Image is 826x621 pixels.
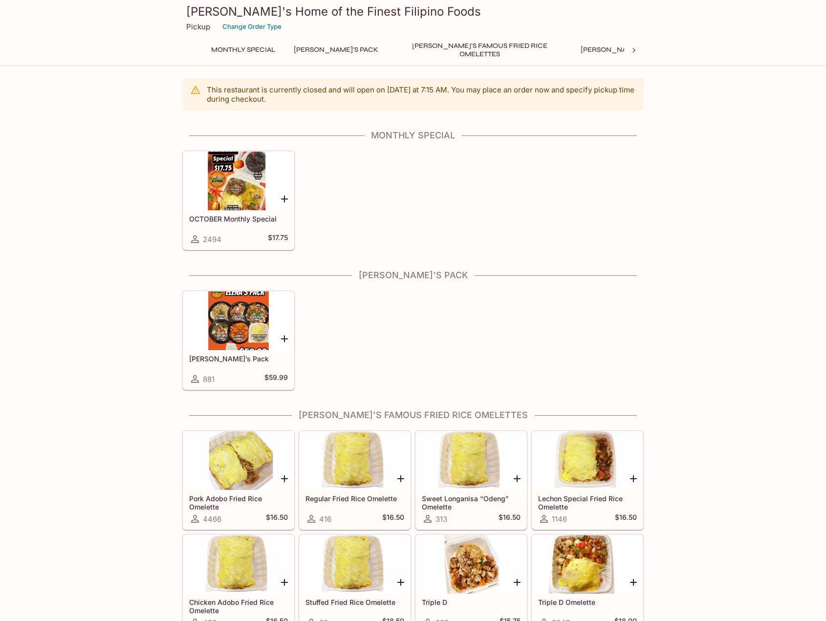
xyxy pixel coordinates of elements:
p: This restaurant is currently closed and will open on [DATE] at 7:15 AM . You may place an order n... [207,85,636,104]
a: Sweet Longanisa “Odeng” Omelette313$16.50 [415,431,527,530]
h5: OCTOBER Monthly Special [189,215,288,223]
h5: $17.75 [268,233,288,245]
button: [PERSON_NAME]'s Pack [288,43,384,57]
h5: Sweet Longanisa “Odeng” Omelette [422,494,521,510]
button: [PERSON_NAME]'s Mixed Plates [575,43,700,57]
span: 4466 [203,514,221,524]
button: Add Elena’s Pack [278,333,290,345]
h5: Triple D [422,598,521,606]
h5: Triple D Omelette [538,598,637,606]
h4: Monthly Special [182,130,644,141]
h4: [PERSON_NAME]'s Famous Fried Rice Omelettes [182,410,644,421]
div: Triple D Omelette [532,535,643,594]
div: Triple D [416,535,526,594]
div: Pork Adobo Fried Rice Omelette [183,431,294,490]
h5: Regular Fried Rice Omelette [305,494,404,503]
div: Lechon Special Fried Rice Omelette [532,431,643,490]
div: OCTOBER Monthly Special [183,152,294,210]
p: Pickup [186,22,210,31]
span: 1146 [552,514,567,524]
span: 881 [203,375,215,384]
h5: Pork Adobo Fried Rice Omelette [189,494,288,510]
h5: Chicken Adobo Fried Rice Omelette [189,598,288,614]
div: Chicken Adobo Fried Rice Omelette [183,535,294,594]
a: OCTOBER Monthly Special2494$17.75 [183,151,294,250]
button: Add Lechon Special Fried Rice Omelette [627,472,639,485]
button: Add Stuffed Fried Rice Omelette [394,576,407,588]
div: Stuffed Fried Rice Omelette [300,535,410,594]
a: Pork Adobo Fried Rice Omelette4466$16.50 [183,431,294,530]
h5: Stuffed Fried Rice Omelette [305,598,404,606]
h5: [PERSON_NAME]’s Pack [189,355,288,363]
button: Monthly Special [206,43,281,57]
a: Lechon Special Fried Rice Omelette1146$16.50 [532,431,643,530]
button: Add Regular Fried Rice Omelette [394,472,407,485]
span: 313 [435,514,447,524]
button: Change Order Type [218,19,286,34]
button: Add Triple D Omelette [627,576,639,588]
span: 416 [319,514,331,524]
div: Sweet Longanisa “Odeng” Omelette [416,431,526,490]
a: Regular Fried Rice Omelette416$16.50 [299,431,411,530]
h5: Lechon Special Fried Rice Omelette [538,494,637,510]
div: Elena’s Pack [183,291,294,350]
button: Add Pork Adobo Fried Rice Omelette [278,472,290,485]
a: [PERSON_NAME]’s Pack881$59.99 [183,291,294,390]
h5: $59.99 [264,373,288,385]
button: Add Sweet Longanisa “Odeng” Omelette [511,472,523,485]
button: Add OCTOBER Monthly Special [278,193,290,205]
button: [PERSON_NAME]'s Famous Fried Rice Omelettes [391,43,567,57]
button: Add Chicken Adobo Fried Rice Omelette [278,576,290,588]
h3: [PERSON_NAME]'s Home of the Finest Filipino Foods [186,4,640,19]
button: Add Triple D [511,576,523,588]
h5: $16.50 [499,513,521,525]
h5: $16.50 [382,513,404,525]
h4: [PERSON_NAME]'s Pack [182,270,644,281]
h5: $16.50 [266,513,288,525]
h5: $16.50 [615,513,637,525]
div: Regular Fried Rice Omelette [300,431,410,490]
span: 2494 [203,235,221,244]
